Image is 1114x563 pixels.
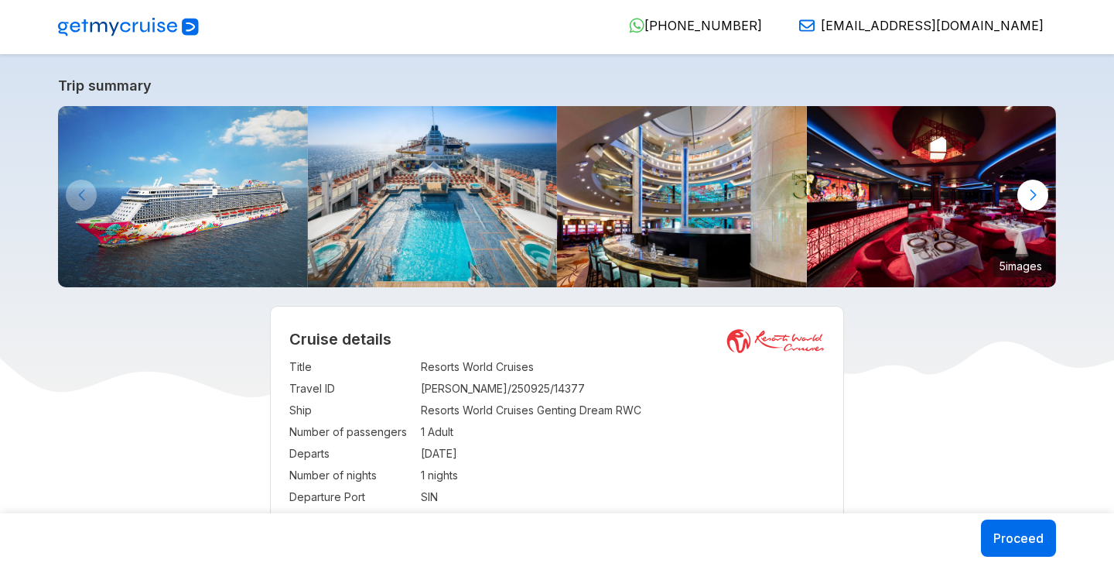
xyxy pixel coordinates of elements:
[289,356,413,378] td: Title
[289,465,413,486] td: Number of nights
[421,421,825,443] td: 1 Adult
[58,106,308,287] img: GentingDreambyResortsWorldCruises-KlookIndia.jpg
[644,18,762,33] span: [PHONE_NUMBER]
[289,486,413,508] td: Departure Port
[289,421,413,443] td: Number of passengers
[58,77,1056,94] a: Trip summary
[421,443,825,465] td: [DATE]
[821,18,1044,33] span: [EMAIL_ADDRESS][DOMAIN_NAME]
[413,378,421,400] td: :
[787,18,1044,33] a: [EMAIL_ADDRESS][DOMAIN_NAME]
[981,520,1056,557] button: Proceed
[993,254,1048,277] small: 5 images
[413,421,421,443] td: :
[799,18,815,33] img: Email
[308,106,558,287] img: Main-Pool-800x533.jpg
[413,465,421,486] td: :
[413,400,421,421] td: :
[421,378,825,400] td: [PERSON_NAME]/250925/14377
[617,18,762,33] a: [PHONE_NUMBER]
[421,356,825,378] td: Resorts World Cruises
[413,486,421,508] td: :
[413,356,421,378] td: :
[289,330,825,348] h2: Cruise details
[289,400,413,421] td: Ship
[557,106,807,287] img: 4.jpg
[289,443,413,465] td: Departs
[807,106,1057,287] img: 16.jpg
[421,486,825,508] td: SIN
[629,18,644,33] img: WhatsApp
[289,378,413,400] td: Travel ID
[421,400,825,421] td: Resorts World Cruises Genting Dream RWC
[413,443,421,465] td: :
[421,465,825,486] td: 1 nights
